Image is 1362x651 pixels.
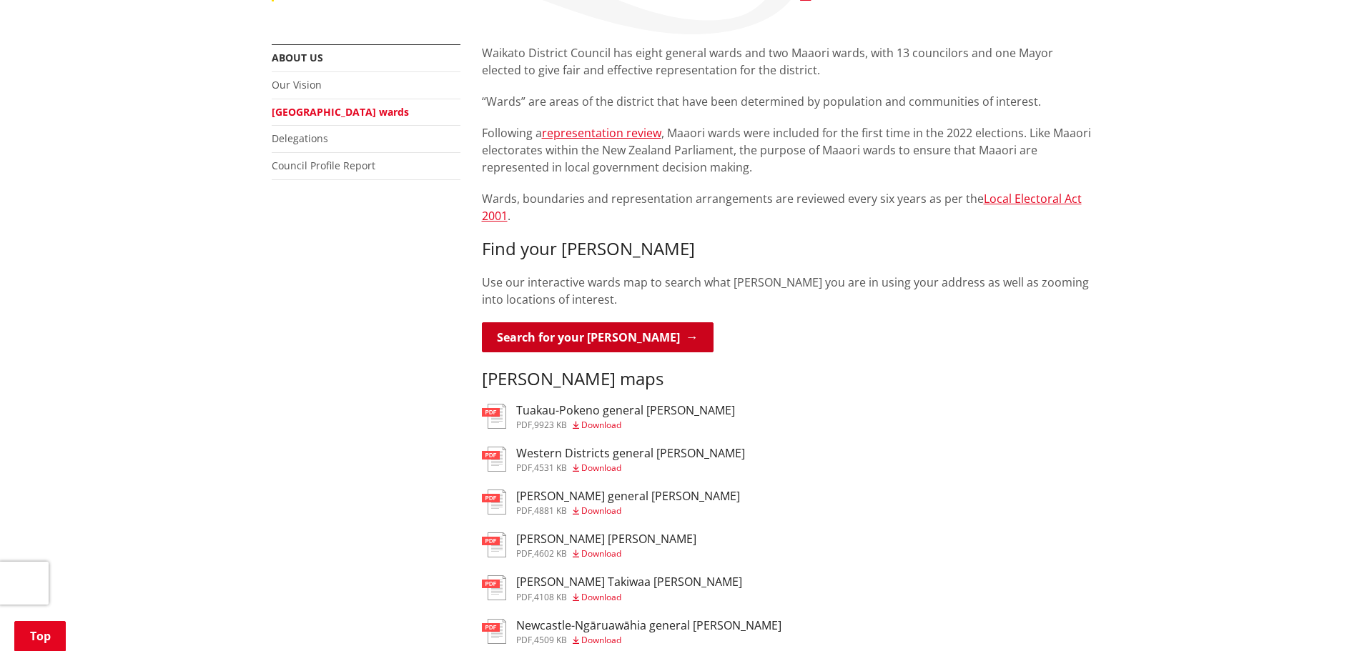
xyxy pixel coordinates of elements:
[516,619,781,632] h3: Newcastle-Ngāruawāhia general [PERSON_NAME]
[534,505,567,517] span: 4881 KB
[581,634,621,646] span: Download
[516,447,745,460] h3: Western Districts general [PERSON_NAME]
[482,404,506,429] img: document-pdf.svg
[516,547,532,560] span: pdf
[14,621,66,651] a: Top
[516,575,742,589] h3: [PERSON_NAME] Takiwaa [PERSON_NAME]
[581,591,621,603] span: Download
[1296,591,1348,642] iframe: Messenger Launcher
[534,591,567,603] span: 4108 KB
[516,593,742,602] div: ,
[482,274,1091,308] p: Use our interactive wards map to search what [PERSON_NAME] you are in using your address as well ...
[482,447,745,472] a: Western Districts general [PERSON_NAME] pdf,4531 KB Download
[272,105,409,119] a: [GEOGRAPHIC_DATA] wards
[542,125,661,141] a: representation review
[516,636,781,645] div: ,
[482,404,735,429] a: Tuakau-Pokeno general [PERSON_NAME] pdf,9923 KB Download
[534,462,567,474] span: 4531 KB
[482,532,506,557] img: document-pdf.svg
[482,575,742,601] a: [PERSON_NAME] Takiwaa [PERSON_NAME] pdf,4108 KB Download
[516,634,532,646] span: pdf
[516,490,740,503] h3: [PERSON_NAME] general [PERSON_NAME]
[482,490,740,515] a: [PERSON_NAME] general [PERSON_NAME] pdf,4881 KB Download
[482,322,714,352] a: Search for your [PERSON_NAME]
[534,547,567,560] span: 4602 KB
[516,532,696,546] h3: [PERSON_NAME] [PERSON_NAME]
[516,419,532,431] span: pdf
[581,505,621,517] span: Download
[581,547,621,560] span: Download
[516,550,696,558] div: ,
[482,447,506,472] img: document-pdf.svg
[516,421,735,429] div: ,
[516,404,735,417] h3: Tuakau-Pokeno general [PERSON_NAME]
[516,505,532,517] span: pdf
[581,462,621,474] span: Download
[482,191,1082,224] a: Local Electoral Act 2001
[482,532,696,558] a: [PERSON_NAME] [PERSON_NAME] pdf,4602 KB Download
[482,369,1091,389] h3: [PERSON_NAME] maps
[482,124,1091,176] p: Following a , Maaori wards were included for the first time in the 2022 elections. Like Maaori el...
[482,239,1091,259] h3: Find your [PERSON_NAME]
[516,462,532,474] span: pdf
[272,78,322,91] a: Our Vision
[516,591,532,603] span: pdf
[482,619,506,644] img: document-pdf.svg
[581,419,621,431] span: Download
[516,507,740,515] div: ,
[272,51,323,64] a: About us
[516,464,745,472] div: ,
[482,575,506,600] img: document-pdf.svg
[482,619,781,645] a: Newcastle-Ngāruawāhia general [PERSON_NAME] pdf,4509 KB Download
[482,490,506,515] img: document-pdf.svg
[534,634,567,646] span: 4509 KB
[534,419,567,431] span: 9923 KB
[482,93,1091,110] p: “Wards” are areas of the district that have been determined by population and communities of inte...
[482,190,1091,224] p: Wards, boundaries and representation arrangements are reviewed every six years as per the .
[482,44,1091,79] p: Waikato District Council has eight general wards and two Maaori wards, with 13 councilors and one...
[272,159,375,172] a: Council Profile Report
[272,131,328,145] a: Delegations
